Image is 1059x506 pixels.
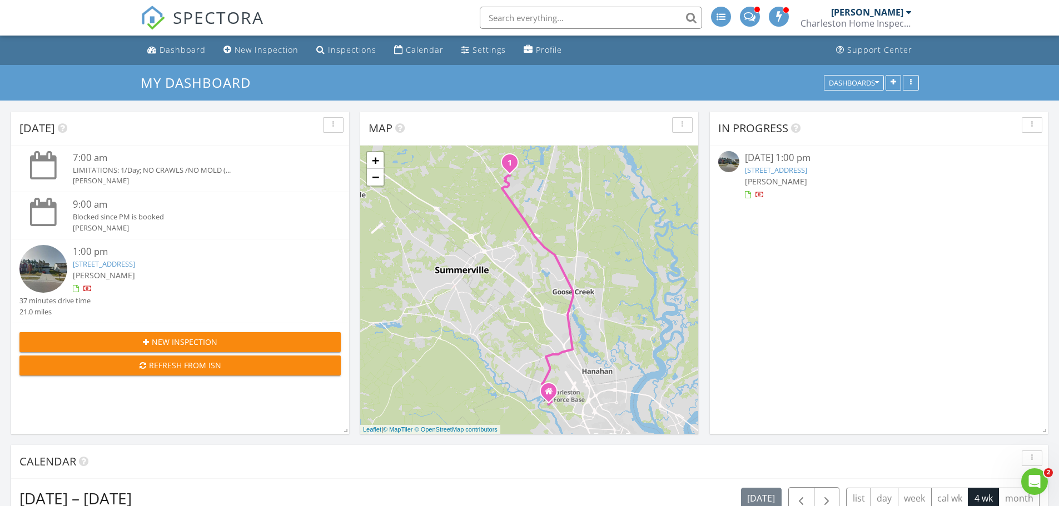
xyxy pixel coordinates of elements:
a: Zoom in [367,152,384,169]
div: 7:00 am [73,151,314,165]
span: Map [369,121,392,136]
div: | [360,425,500,434]
button: Refresh from ISN [19,355,341,375]
div: Charleston Home Inspection [801,18,912,29]
a: SPECTORA [141,15,264,38]
span: SPECTORA [173,6,264,29]
div: LIMITATIONS: 1/Day; NO CRAWLS /NO MOLD (... [73,165,314,176]
div: Calendar [406,44,444,55]
span: In Progress [718,121,788,136]
div: Settings [473,44,506,55]
a: Inspections [312,40,381,61]
input: Search everything... [480,7,702,29]
div: [PERSON_NAME] [73,176,314,186]
i: 1 [508,159,512,167]
div: 37 minutes drive time [19,295,91,306]
div: 1:00 pm [73,245,314,259]
div: Inspections [328,44,376,55]
div: Refresh from ISN [28,359,332,371]
div: Support Center [847,44,912,55]
img: streetview [718,151,739,172]
a: My Dashboard [141,73,260,92]
div: 6625 Dorchester rd lot 206, North Charleston SC 29418 [549,391,555,398]
a: Zoom out [367,169,384,186]
a: Dashboard [143,40,210,61]
div: 335 Sanctuary Park Dr, Summerville, SC 29486 [510,162,516,169]
a: Support Center [832,40,917,61]
a: Calendar [390,40,448,61]
a: Leaflet [363,426,381,433]
a: 1:00 pm [STREET_ADDRESS] [PERSON_NAME] 37 minutes drive time 21.0 miles [19,245,341,317]
div: Blocked since PM is booked [73,212,314,222]
iframe: Intercom live chat [1021,468,1048,495]
span: Calendar [19,454,76,469]
span: New Inspection [152,336,217,348]
span: [DATE] [19,121,55,136]
div: Profile [536,44,562,55]
div: New Inspection [235,44,299,55]
button: Dashboards [824,75,884,91]
a: New Inspection [219,40,303,61]
div: 21.0 miles [19,307,91,317]
span: [PERSON_NAME] [745,176,807,187]
div: [DATE] 1:00 pm [745,151,1013,165]
a: © MapTiler [383,426,413,433]
button: New Inspection [19,332,341,352]
a: Settings [457,40,510,61]
div: 9:00 am [73,198,314,212]
img: The Best Home Inspection Software - Spectora [141,6,165,30]
span: [PERSON_NAME] [73,270,135,280]
div: Dashboard [160,44,206,55]
a: [STREET_ADDRESS] [745,165,807,175]
a: © OpenStreetMap contributors [415,426,498,433]
a: [STREET_ADDRESS] [73,259,135,269]
div: [PERSON_NAME] [73,223,314,233]
a: Profile [519,40,566,61]
div: [PERSON_NAME] [831,7,903,18]
span: 2 [1044,468,1053,477]
div: Dashboards [829,79,879,87]
img: streetview [19,245,67,293]
a: [DATE] 1:00 pm [STREET_ADDRESS] [PERSON_NAME] [718,151,1040,201]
